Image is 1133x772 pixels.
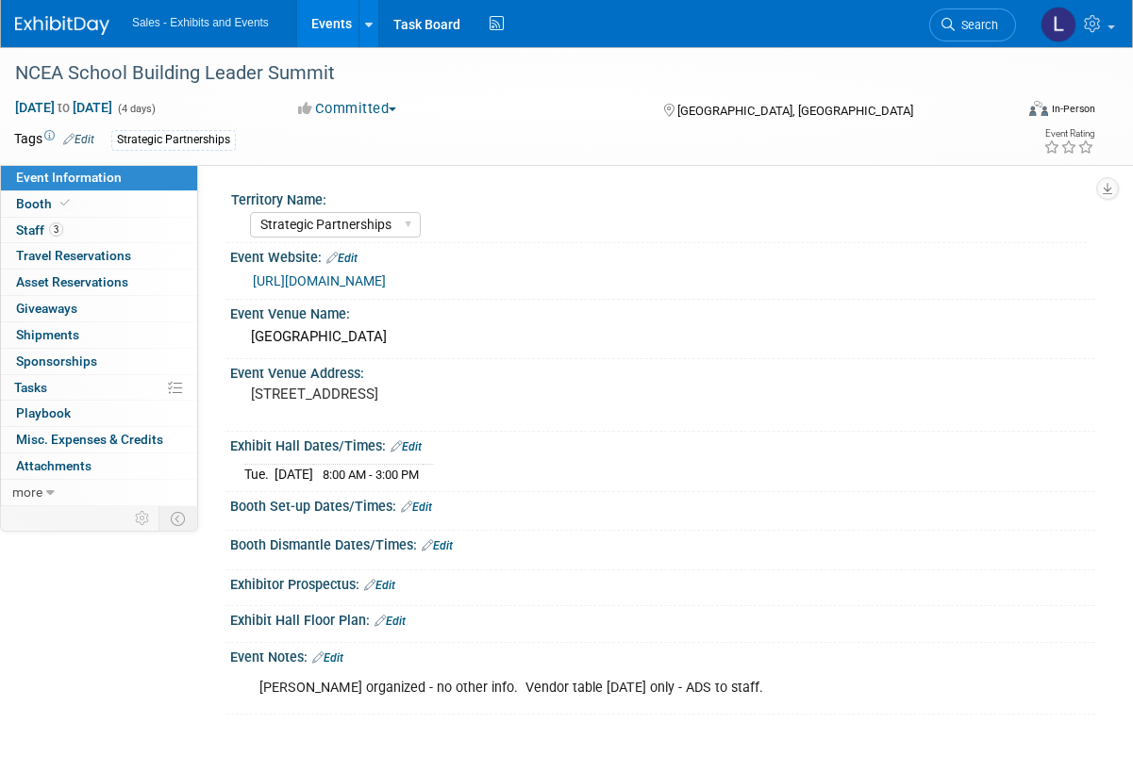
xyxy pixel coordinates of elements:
[292,99,404,119] button: Committed
[16,458,92,473] span: Attachments
[231,186,1087,209] div: Territory Name:
[1051,102,1095,116] div: In-Person
[230,531,1095,555] div: Booth Dismantle Dates/Times:
[230,643,1095,667] div: Event Notes:
[1,165,197,190] a: Event Information
[8,57,1003,90] div: NCEA School Building Leader Summit
[312,651,343,665] a: Edit
[230,432,1095,456] div: Exhibit Hall Dates/Times:
[677,104,913,118] span: [GEOGRAPHIC_DATA], [GEOGRAPHIC_DATA]
[244,464,275,484] td: Tue.
[16,196,74,211] span: Booth
[1,427,197,452] a: Misc. Expenses & Credits
[1,296,197,321] a: Giveaways
[1041,7,1076,42] img: Lendy Bell
[15,16,109,35] img: ExhibitDay
[49,222,63,237] span: 3
[60,198,70,208] i: Booth reservation complete
[14,380,47,395] span: Tasks
[16,432,163,447] span: Misc. Expenses & Credits
[16,170,122,185] span: Event Information
[230,300,1095,323] div: Event Venue Name:
[1,243,197,269] a: Travel Reservations
[1,270,197,295] a: Asset Reservations
[246,669,923,707] div: [PERSON_NAME] organized - no other info. Vendor table [DATE] only - ADS to staff.
[1043,129,1094,139] div: Event Rating
[1,401,197,426] a: Playbook
[326,252,358,265] a: Edit
[116,103,156,115] span: (4 days)
[251,386,570,402] pre: [STREET_ADDRESS]
[401,501,432,514] a: Edit
[1,191,197,217] a: Booth
[244,322,1081,352] div: [GEOGRAPHIC_DATA]
[126,506,159,531] td: Personalize Event Tab Strip
[955,18,998,32] span: Search
[253,273,386,288] a: [URL][DOMAIN_NAME]
[364,579,395,592] a: Edit
[929,8,1016,41] a: Search
[16,222,63,238] span: Staff
[275,464,313,484] td: [DATE]
[16,301,77,316] span: Giveaways
[14,129,94,151] td: Tags
[12,485,42,500] span: more
[14,99,113,116] span: [DATE] [DATE]
[230,243,1095,268] div: Event Website:
[323,468,419,482] span: 8:00 AM - 3:00 PM
[391,440,422,453] a: Edit
[230,606,1095,631] div: Exhibit Hall Floor Plan:
[16,405,71,420] span: Playbook
[230,359,1095,383] div: Event Venue Address:
[16,327,79,342] span: Shipments
[16,353,97,369] span: Sponsorships
[63,133,94,146] a: Edit
[230,492,1095,517] div: Booth Set-up Dates/Times:
[1,480,197,505] a: more
[1,349,197,374] a: Sponsorships
[55,100,73,115] span: to
[939,98,1095,126] div: Event Format
[16,274,128,289] span: Asset Reservations
[1029,101,1048,116] img: Format-Inperson.png
[132,16,269,29] span: Sales - Exhibits and Events
[1,322,197,348] a: Shipments
[375,615,406,628] a: Edit
[230,570,1095,595] div: Exhibitor Prospectus:
[1,453,197,479] a: Attachments
[159,506,198,531] td: Toggle Event Tabs
[422,539,453,552] a: Edit
[111,130,236,150] div: Strategic Partnerships
[1,375,197,401] a: Tasks
[1,218,197,243] a: Staff3
[16,248,131,263] span: Travel Reservations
